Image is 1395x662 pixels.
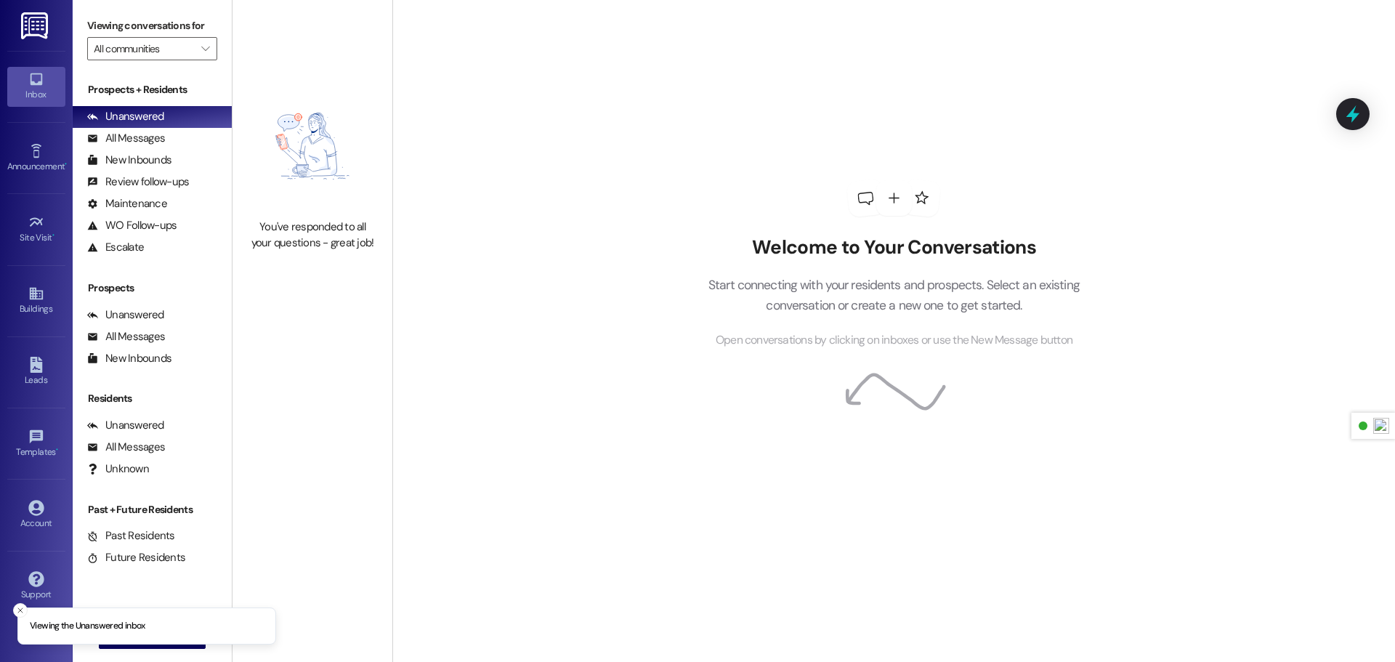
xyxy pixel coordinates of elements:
[87,131,165,146] div: All Messages
[87,307,164,323] div: Unanswered
[73,502,232,517] div: Past + Future Residents
[7,567,65,606] a: Support
[201,43,209,55] i: 
[30,620,145,633] p: Viewing the Unanswered inbox
[7,281,65,320] a: Buildings
[87,351,171,366] div: New Inbounds
[87,153,171,168] div: New Inbounds
[87,550,185,565] div: Future Residents
[248,219,376,251] div: You've responded to all your questions - great job!
[87,329,165,344] div: All Messages
[87,240,144,255] div: Escalate
[87,418,164,433] div: Unanswered
[52,230,54,241] span: •
[87,196,167,211] div: Maintenance
[21,12,51,39] img: ResiDesk Logo
[87,174,189,190] div: Review follow-ups
[7,496,65,535] a: Account
[87,15,217,37] label: Viewing conversations for
[7,352,65,392] a: Leads
[87,109,164,124] div: Unanswered
[7,424,65,464] a: Templates •
[87,218,177,233] div: WO Follow-ups
[73,82,232,97] div: Prospects + Residents
[716,331,1072,350] span: Open conversations by clicking on inboxes or use the New Message button
[73,391,232,406] div: Residents
[686,275,1101,316] p: Start connecting with your residents and prospects. Select an existing conversation or create a n...
[248,80,376,212] img: empty-state
[94,37,194,60] input: All communities
[65,159,67,169] span: •
[7,67,65,106] a: Inbox
[87,461,149,477] div: Unknown
[87,440,165,455] div: All Messages
[56,445,58,455] span: •
[87,528,175,544] div: Past Residents
[686,236,1101,259] h2: Welcome to Your Conversations
[13,603,28,618] button: Close toast
[7,210,65,249] a: Site Visit •
[73,280,232,296] div: Prospects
